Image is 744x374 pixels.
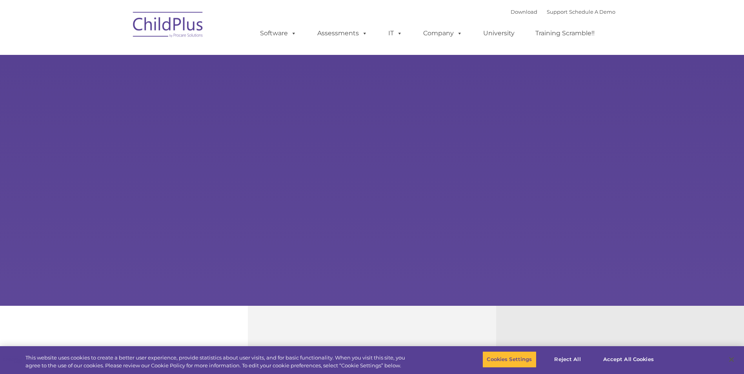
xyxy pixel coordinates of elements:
a: Download [511,9,537,15]
a: Training Scramble!! [528,25,602,41]
a: Assessments [309,25,375,41]
a: IT [380,25,410,41]
button: Reject All [543,351,592,368]
a: Software [252,25,304,41]
a: University [475,25,522,41]
a: Schedule A Demo [569,9,615,15]
button: Accept All Cookies [599,351,658,368]
a: Company [415,25,470,41]
img: ChildPlus by Procare Solutions [129,6,207,45]
font: | [511,9,615,15]
button: Close [723,351,740,368]
div: This website uses cookies to create a better user experience, provide statistics about user visit... [25,354,409,369]
a: Support [547,9,568,15]
button: Cookies Settings [482,351,536,368]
